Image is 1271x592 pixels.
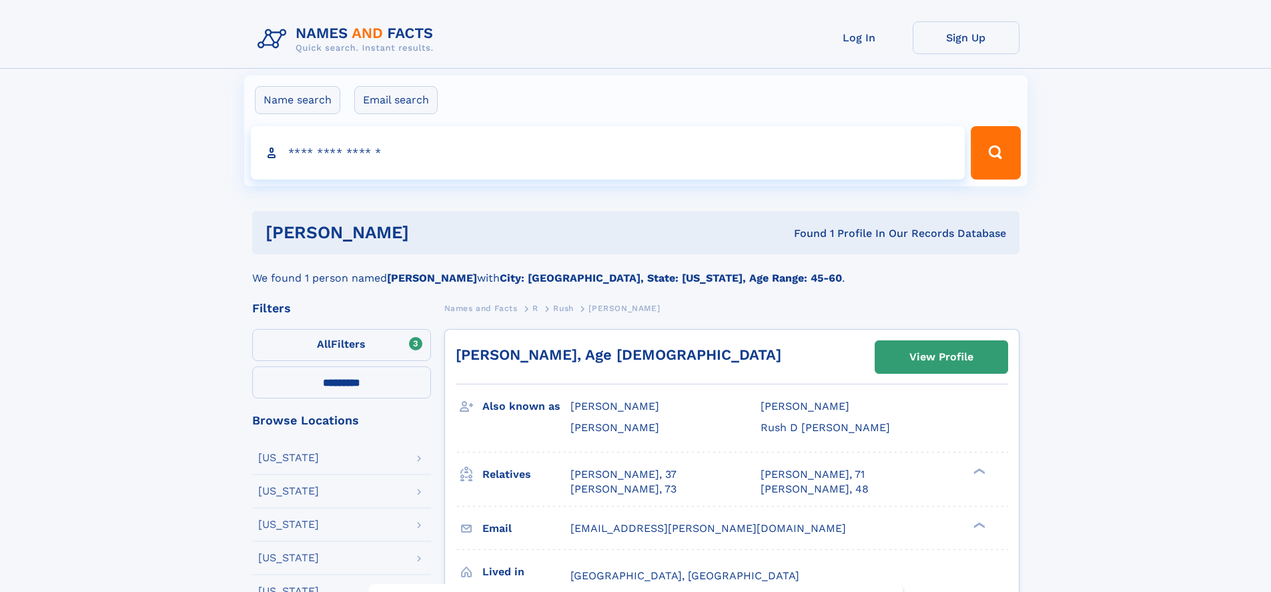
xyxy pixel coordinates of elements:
[570,522,846,535] span: [EMAIL_ADDRESS][PERSON_NAME][DOMAIN_NAME]
[258,553,319,563] div: [US_STATE]
[761,467,865,482] a: [PERSON_NAME], 71
[255,86,340,114] label: Name search
[970,521,986,529] div: ❯
[909,342,973,372] div: View Profile
[456,346,781,363] a: [PERSON_NAME], Age [DEMOGRAPHIC_DATA]
[601,226,1006,241] div: Found 1 Profile In Our Records Database
[761,421,890,434] span: Rush D [PERSON_NAME]
[553,304,573,313] span: Rush
[761,400,849,412] span: [PERSON_NAME]
[258,453,319,463] div: [US_STATE]
[252,254,1019,286] div: We found 1 person named with .
[570,421,659,434] span: [PERSON_NAME]
[252,302,431,314] div: Filters
[588,304,660,313] span: [PERSON_NAME]
[387,272,477,284] b: [PERSON_NAME]
[258,486,319,497] div: [US_STATE]
[532,304,538,313] span: R
[570,400,659,412] span: [PERSON_NAME]
[258,519,319,530] div: [US_STATE]
[570,569,799,582] span: [GEOGRAPHIC_DATA], [GEOGRAPHIC_DATA]
[252,329,431,361] label: Filters
[482,561,570,583] h3: Lived in
[971,126,1020,180] button: Search Button
[482,517,570,540] h3: Email
[354,86,438,114] label: Email search
[570,467,677,482] a: [PERSON_NAME], 37
[532,300,538,316] a: R
[266,224,602,241] h1: [PERSON_NAME]
[317,338,331,350] span: All
[761,482,869,497] a: [PERSON_NAME], 48
[570,482,677,497] a: [PERSON_NAME], 73
[252,414,431,426] div: Browse Locations
[482,463,570,486] h3: Relatives
[500,272,842,284] b: City: [GEOGRAPHIC_DATA], State: [US_STATE], Age Range: 45-60
[252,21,444,57] img: Logo Names and Facts
[875,341,1007,373] a: View Profile
[444,300,518,316] a: Names and Facts
[913,21,1019,54] a: Sign Up
[482,395,570,418] h3: Also known as
[251,126,965,180] input: search input
[970,467,986,475] div: ❯
[806,21,913,54] a: Log In
[553,300,573,316] a: Rush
